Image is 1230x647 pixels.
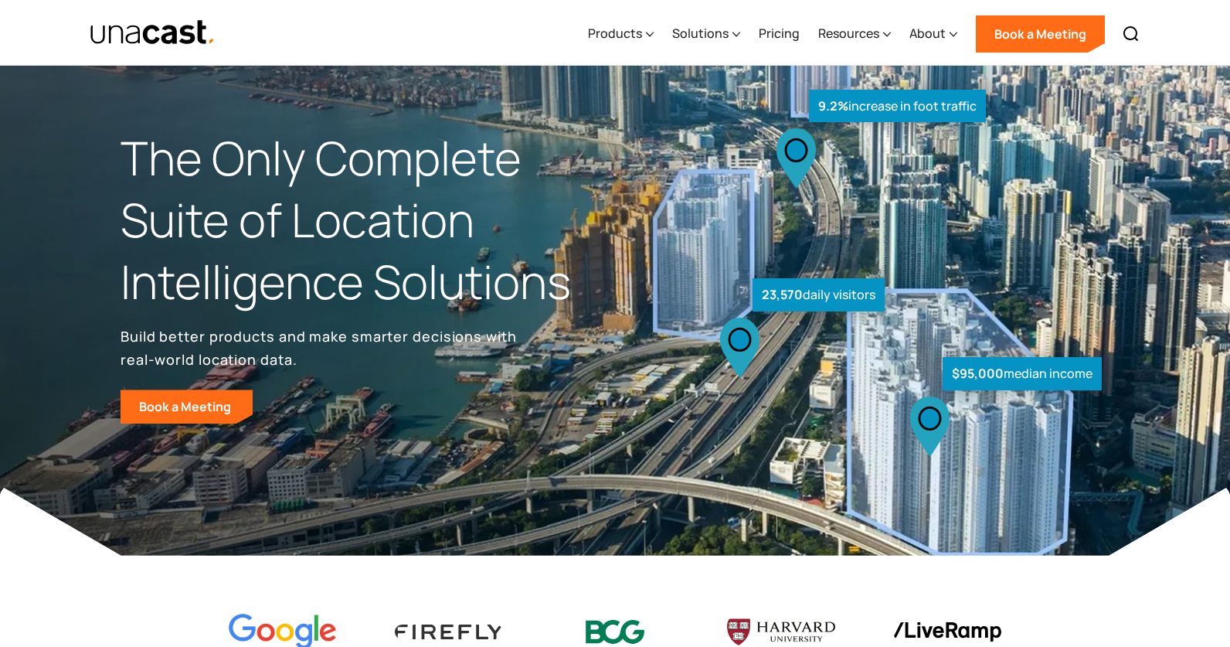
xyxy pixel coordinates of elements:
div: increase in foot traffic [809,90,986,123]
div: Products [588,24,642,43]
div: Resources [818,24,879,43]
img: Search icon [1122,25,1140,43]
p: Build better products and make smarter decisions with real-world location data. [121,325,522,371]
div: Solutions [672,24,729,43]
a: Book a Meeting [121,390,253,424]
h1: The Only Complete Suite of Location Intelligence Solutions [121,128,615,312]
strong: $95,000 [952,365,1004,382]
div: Resources [818,2,891,66]
img: Firefly Advertising logo [395,625,503,639]
strong: 9.2% [818,97,848,114]
div: About [909,2,957,66]
a: Pricing [759,2,800,66]
div: daily visitors [753,278,885,312]
div: median income [943,357,1102,390]
a: home [90,19,216,46]
strong: 23,570 [762,286,803,303]
div: About [909,24,946,43]
a: Book a Meeting [976,15,1105,53]
img: liveramp logo [893,622,1001,642]
div: Solutions [672,2,740,66]
div: Products [588,2,654,66]
img: Unacast text logo [90,19,216,46]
